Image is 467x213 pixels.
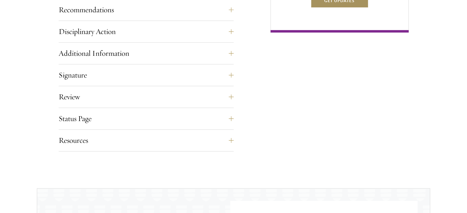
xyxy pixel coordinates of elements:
[59,133,234,148] button: Resources
[59,111,234,126] button: Status Page
[59,68,234,82] button: Signature
[59,2,234,17] button: Recommendations
[59,46,234,61] button: Additional Information
[59,24,234,39] button: Disciplinary Action
[59,89,234,104] button: Review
